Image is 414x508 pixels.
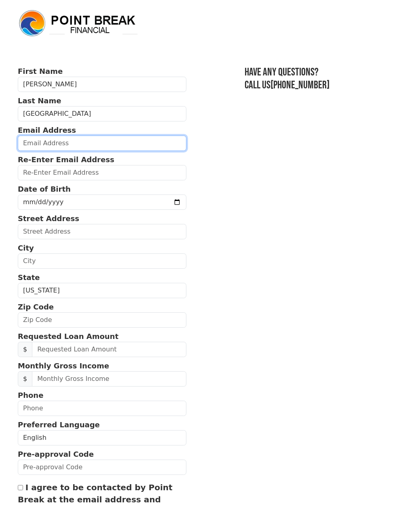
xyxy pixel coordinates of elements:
h3: Have any questions? [245,66,396,79]
a: [PHONE_NUMBER] [270,79,330,92]
input: Re-Enter Email Address [18,165,186,180]
input: Phone [18,401,186,416]
strong: Preferred Language [18,420,100,429]
strong: Street Address [18,214,79,223]
h3: Call us [245,79,396,92]
strong: City [18,244,34,252]
strong: Last Name [18,96,61,105]
strong: First Name [18,67,63,75]
strong: Phone [18,391,43,399]
input: Email Address [18,136,186,151]
strong: Date of Birth [18,185,71,193]
input: Zip Code [18,312,186,328]
strong: Pre-approval Code [18,450,94,458]
input: Monthly Gross Income [32,371,186,387]
span: $ [18,371,32,387]
p: Monthly Gross Income [18,360,186,371]
strong: State [18,273,40,282]
input: Last Name [18,106,186,121]
img: logo.png [18,9,139,38]
span: $ [18,342,32,357]
strong: Re-Enter Email Address [18,155,114,164]
input: Requested Loan Amount [32,342,186,357]
input: Street Address [18,224,186,239]
input: First Name [18,77,186,92]
strong: Zip Code [18,303,54,311]
strong: Requested Loan Amount [18,332,118,341]
strong: Email Address [18,126,76,134]
input: Pre-approval Code [18,460,186,475]
input: City [18,253,186,269]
